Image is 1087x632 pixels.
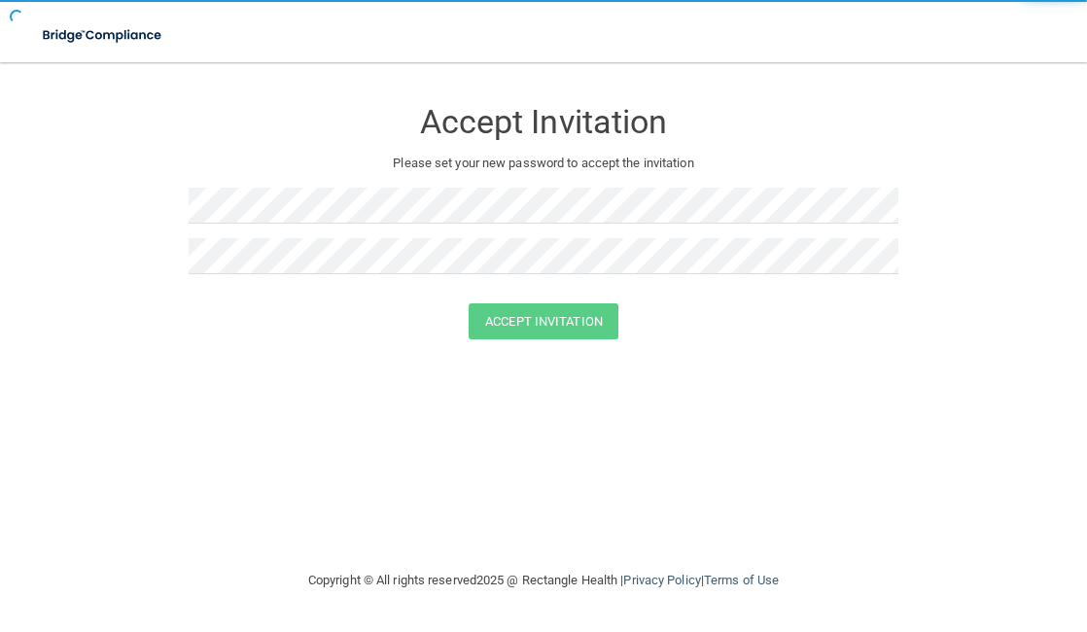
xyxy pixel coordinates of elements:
a: Terms of Use [704,573,779,587]
img: bridge_compliance_login_screen.278c3ca4.svg [29,16,177,55]
h3: Accept Invitation [189,104,898,140]
div: Copyright © All rights reserved 2025 @ Rectangle Health | | [189,549,898,612]
p: Please set your new password to accept the invitation [203,152,884,175]
button: Accept Invitation [469,303,618,339]
a: Privacy Policy [623,573,700,587]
